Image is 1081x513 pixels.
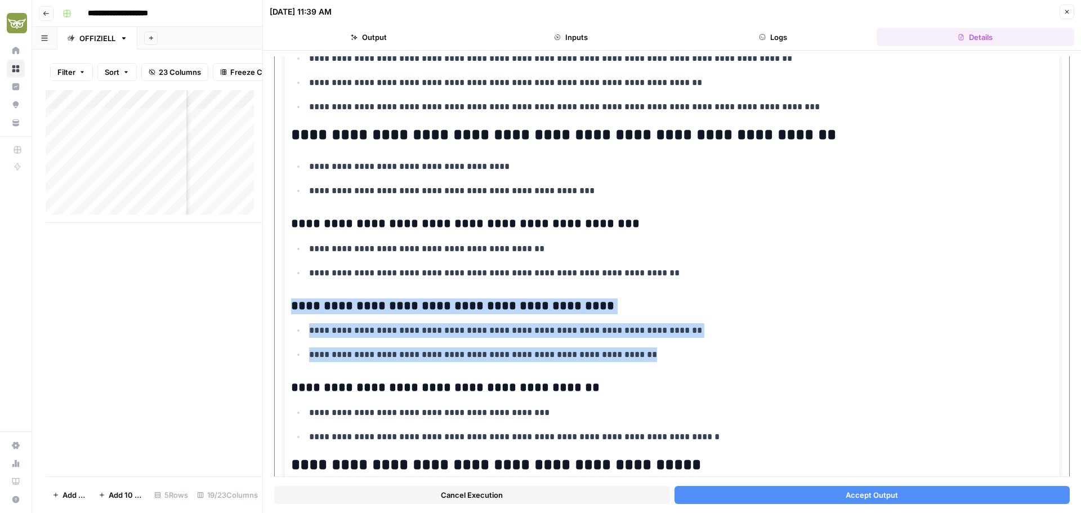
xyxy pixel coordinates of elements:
button: Filter [50,63,93,81]
div: 5 Rows [150,486,193,504]
a: Browse [7,60,25,78]
span: Accept Output [846,489,898,501]
a: Settings [7,436,25,454]
a: Usage [7,454,25,472]
a: Insights [7,78,25,96]
button: Workspace: Evergreen Media [7,9,25,37]
a: Home [7,42,25,60]
span: Cancel Execution [441,489,503,501]
button: Add Row [46,486,92,504]
span: Filter [57,66,75,78]
button: Freeze Columns [213,63,296,81]
span: Add 10 Rows [109,489,143,501]
button: Add 10 Rows [92,486,150,504]
button: Inputs [472,28,669,46]
button: Logs [674,28,872,46]
a: Opportunities [7,96,25,114]
button: 23 Columns [141,63,208,81]
img: Evergreen Media Logo [7,13,27,33]
span: 23 Columns [159,66,201,78]
span: Add Row [62,489,85,501]
button: Details [877,28,1074,46]
a: Learning Hub [7,472,25,490]
a: Your Data [7,114,25,132]
button: Help + Support [7,490,25,508]
span: Freeze Columns [230,66,288,78]
div: [DATE] 11:39 AM [270,6,332,17]
div: 19/23 Columns [193,486,262,504]
button: Sort [97,63,137,81]
button: Accept Output [674,486,1070,504]
button: Cancel Execution [274,486,670,504]
a: OFFIZIELL [57,27,137,50]
button: Output [270,28,467,46]
div: OFFIZIELL [79,33,115,44]
span: Sort [105,66,119,78]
